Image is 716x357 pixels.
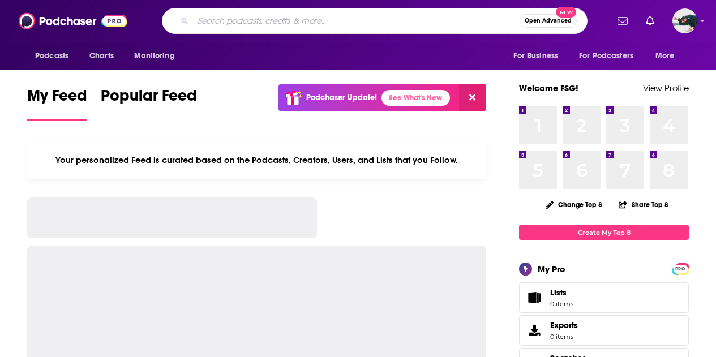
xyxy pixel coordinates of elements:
div: Your personalized Feed is curated based on the Podcasts, Creators, Users, and Lists that you Follow. [27,141,486,179]
input: Search podcasts, credits, & more... [193,12,520,30]
button: open menu [572,45,650,67]
a: PRO [674,264,687,273]
a: Lists [519,282,689,313]
a: View Profile [643,83,689,93]
div: Search podcasts, credits, & more... [162,8,588,34]
span: Popular Feed [101,86,197,112]
span: Podcasts [35,48,68,64]
button: Open AdvancedNew [520,14,577,28]
button: Show profile menu [672,8,697,33]
span: Lists [523,290,546,306]
a: Exports [519,315,689,346]
span: Open Advanced [525,18,572,24]
span: Logged in as fsg.publicity [672,8,697,33]
button: open menu [505,45,572,67]
a: Show notifications dropdown [613,11,632,31]
span: Charts [89,48,114,64]
span: New [556,7,576,18]
span: My Feed [27,86,87,112]
span: PRO [674,265,687,273]
button: Share Top 8 [618,193,669,216]
a: Charts [82,45,121,67]
span: 0 items [550,333,578,341]
button: open menu [648,45,689,67]
span: 0 items [550,300,573,308]
span: Lists [550,287,573,298]
a: My Feed [27,86,87,121]
div: My Pro [538,264,565,274]
button: open menu [126,45,189,67]
span: For Podcasters [579,48,633,64]
span: Lists [550,287,567,298]
span: Exports [550,320,578,330]
a: Create My Top 8 [519,225,689,240]
button: open menu [27,45,83,67]
a: Show notifications dropdown [641,11,659,31]
span: More [655,48,675,64]
p: Podchaser Update! [306,93,377,102]
button: Change Top 8 [539,197,609,212]
a: Welcome FSG! [519,83,578,93]
span: Monitoring [134,48,174,64]
img: Podchaser - Follow, Share and Rate Podcasts [19,10,127,32]
a: Popular Feed [101,86,197,121]
span: Exports [523,322,546,338]
img: User Profile [672,8,697,33]
span: For Business [513,48,558,64]
a: See What's New [381,90,450,106]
